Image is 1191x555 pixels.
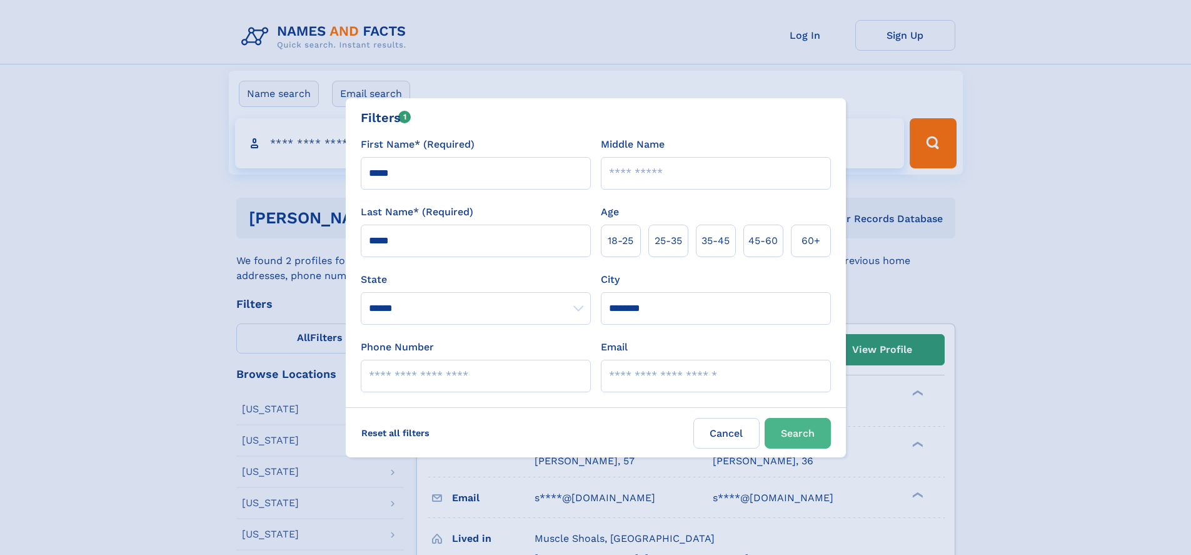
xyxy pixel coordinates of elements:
[361,272,591,287] label: State
[361,205,473,220] label: Last Name* (Required)
[361,108,411,127] div: Filters
[701,233,730,248] span: 35‑45
[655,233,682,248] span: 25‑35
[361,137,475,152] label: First Name* (Required)
[748,233,778,248] span: 45‑60
[693,418,760,449] label: Cancel
[601,137,665,152] label: Middle Name
[802,233,820,248] span: 60+
[601,272,620,287] label: City
[765,418,831,449] button: Search
[601,340,628,355] label: Email
[361,340,434,355] label: Phone Number
[353,418,438,448] label: Reset all filters
[608,233,633,248] span: 18‑25
[601,205,619,220] label: Age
